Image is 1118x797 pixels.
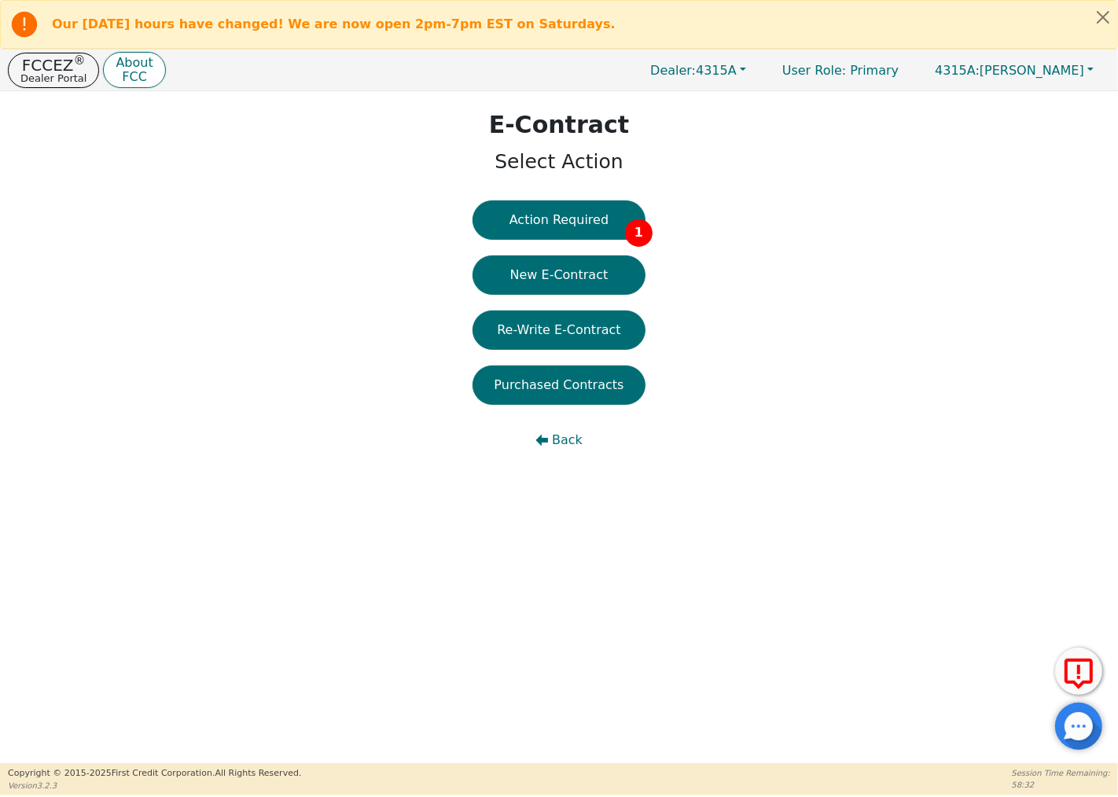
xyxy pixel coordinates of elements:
[552,431,583,450] span: Back
[918,58,1110,83] button: 4315A:[PERSON_NAME]
[473,255,645,295] button: New E-Contract
[650,63,737,78] span: 4315A
[935,63,1084,78] span: [PERSON_NAME]
[767,55,914,86] a: User Role: Primary
[650,63,696,78] span: Dealer:
[20,73,86,83] p: Dealer Portal
[1089,1,1117,33] button: Close alert
[8,767,301,780] p: Copyright © 2015- 2025 First Credit Corporation.
[1012,767,1110,779] p: Session Time Remaining:
[116,71,153,83] p: FCC
[1055,648,1102,695] button: Report Error to FCC
[20,57,86,73] p: FCCEZ
[489,147,629,177] p: Select Action
[8,53,99,88] button: FCCEZ®Dealer Portal
[74,53,86,68] sup: ®
[489,111,629,139] h1: E-Contract
[935,63,980,78] span: 4315A:
[473,421,645,460] button: Back
[782,63,846,78] span: User Role :
[116,57,153,69] p: About
[767,55,914,86] p: Primary
[215,768,301,778] span: All Rights Reserved.
[473,365,645,405] button: Purchased Contracts
[103,52,165,89] button: AboutFCC
[634,58,763,83] button: Dealer:4315A
[1012,779,1110,791] p: 58:32
[625,219,653,247] span: 1
[52,17,616,31] b: Our [DATE] hours have changed! We are now open 2pm-7pm EST on Saturdays.
[8,780,301,791] p: Version 3.2.3
[473,200,645,240] button: Action Required1
[473,310,645,350] button: Re-Write E-Contract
